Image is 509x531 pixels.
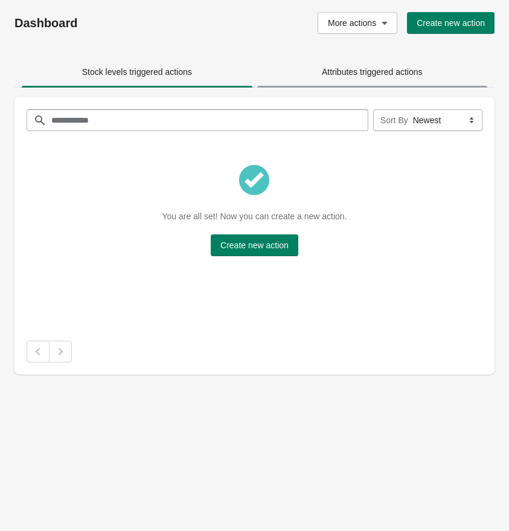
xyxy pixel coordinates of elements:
h1: Dashboard [14,16,193,30]
nav: Pagination [27,341,482,362]
span: Create new action [220,240,289,250]
button: Create new action [211,234,298,256]
button: Create new action [407,12,495,34]
span: Stock levels triggered actions [82,67,192,77]
span: Attributes triggered actions [322,67,423,77]
span: More actions [328,18,376,28]
span: Create new action [417,18,485,28]
button: More actions [318,12,397,34]
p: You are all set! Now you can create a new action. [162,210,347,222]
